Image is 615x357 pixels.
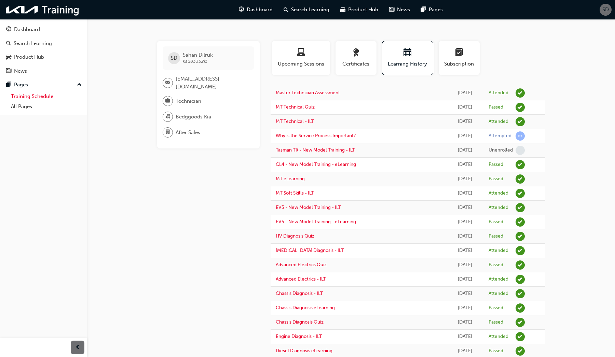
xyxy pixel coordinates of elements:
[452,232,478,240] div: Thu Sep 26 2024 16:32:41 GMT+1000 (Australian Eastern Standard Time)
[489,190,508,197] div: Attended
[3,3,82,17] a: kia-training
[165,112,170,121] span: organisation-icon
[489,290,508,297] div: Attended
[276,104,315,110] a: MT Technical Quiz
[516,346,525,356] span: learningRecordVerb_PASS-icon
[176,75,249,90] span: [EMAIL_ADDRESS][DOMAIN_NAME]
[348,6,378,14] span: Product Hub
[415,3,448,17] a: pages-iconPages
[171,54,177,62] span: SD
[165,78,170,87] span: email-icon
[516,117,525,126] span: learningRecordVerb_ATTEND-icon
[489,319,503,326] div: Passed
[276,333,322,339] a: Engine Diagnosis - ILT
[489,204,508,211] div: Attended
[452,333,478,341] div: Thu Sep 14 2023 16:11:24 GMT+1000 (Australian Eastern Standard Time)
[516,246,525,255] span: learningRecordVerb_ATTEND-icon
[3,23,84,36] a: Dashboard
[233,3,278,17] a: guage-iconDashboard
[277,60,325,68] span: Upcoming Sessions
[489,276,508,283] div: Attended
[247,6,273,14] span: Dashboard
[276,176,305,182] a: MT eLearning
[600,4,612,16] button: SD
[452,146,478,154] div: Wed Apr 16 2025 16:43:51 GMT+1000 (Australian Eastern Standard Time)
[276,118,314,124] a: MT Technical - ILT
[276,262,327,268] a: Advanced Electrics Quiz
[77,81,82,89] span: up-icon
[452,275,478,283] div: Tue Jul 16 2024 09:00:00 GMT+1000 (Australian Eastern Standard Time)
[382,41,433,75] button: Learning History
[276,247,344,253] a: [MEDICAL_DATA] Diagnosis - ILT
[276,276,326,282] a: Advanced Electrics - ILT
[8,91,84,102] a: Training Schedule
[6,41,11,47] span: search-icon
[452,318,478,326] div: Fri Nov 10 2023 11:00:00 GMT+1100 (Australian Eastern Daylight Time)
[429,6,443,14] span: Pages
[6,68,11,74] span: news-icon
[340,5,345,14] span: car-icon
[602,6,609,14] span: SD
[489,147,513,154] div: Unenrolled
[6,27,11,33] span: guage-icon
[452,218,478,226] div: Tue Jan 14 2025 21:32:06 GMT+1100 (Australian Eastern Daylight Time)
[452,304,478,312] div: Fri Nov 10 2023 11:00:00 GMT+1100 (Australian Eastern Daylight Time)
[516,88,525,98] span: learningRecordVerb_ATTEND-icon
[452,132,478,140] div: Mon Jun 16 2025 16:45:24 GMT+1000 (Australian Eastern Standard Time)
[14,81,28,89] div: Pages
[489,90,508,96] div: Attended
[387,60,428,68] span: Learning History
[14,67,27,75] div: News
[452,347,478,355] div: Thu Sep 14 2023 16:11:24 GMT+1000 (Australian Eastern Standard Time)
[276,319,324,325] a: Chassis Diagnosis Quiz
[489,176,503,182] div: Passed
[384,3,415,17] a: news-iconNews
[341,60,371,68] span: Certificates
[516,318,525,327] span: learningRecordVerb_PASS-icon
[276,190,314,196] a: MT Soft Skills - ILT
[8,101,84,112] a: All Pages
[516,260,525,270] span: learningRecordVerb_PASS-icon
[452,175,478,183] div: Sat Apr 12 2025 10:48:58 GMT+1000 (Australian Eastern Standard Time)
[397,6,410,14] span: News
[489,233,503,240] div: Passed
[516,103,525,112] span: learningRecordVerb_PASS-icon
[176,113,211,121] span: Bedggoods Kia
[352,48,360,58] span: award-icon
[516,189,525,198] span: learningRecordVerb_ATTEND-icon
[14,26,40,33] div: Dashboard
[516,289,525,298] span: learningRecordVerb_ATTEND-icon
[165,97,170,105] span: briefcase-icon
[276,147,355,153] a: Tasman TK - New Model Training - ILT
[183,52,213,58] span: Sahan Dilruk
[75,343,80,352] span: prev-icon
[3,51,84,63] a: Product Hub
[389,5,394,14] span: news-icon
[452,161,478,169] div: Sat Apr 12 2025 11:03:05 GMT+1000 (Australian Eastern Standard Time)
[3,65,84,77] a: News
[14,53,44,61] div: Product Hub
[183,58,207,64] span: kau83352i1
[452,89,478,97] div: Tue Aug 12 2025 09:00:00 GMT+1000 (Australian Eastern Standard Time)
[276,161,356,167] a: CL4 - New Model Training - eLearning
[455,48,463,58] span: learningplan-icon
[3,78,84,91] button: Pages
[489,348,503,354] div: Passed
[452,261,478,269] div: Thu Jul 18 2024 16:47:59 GMT+1000 (Australian Eastern Standard Time)
[276,290,323,296] a: Chassis Diagnosis - ILT
[489,262,503,268] div: Passed
[165,128,170,137] span: department-icon
[452,290,478,298] div: Fri Nov 10 2023 11:00:00 GMT+1100 (Australian Eastern Daylight Time)
[272,41,330,75] button: Upcoming Sessions
[276,348,332,354] a: Diesel Diagnosis eLearning
[516,303,525,313] span: learningRecordVerb_PASS-icon
[284,5,288,14] span: search-icon
[439,41,480,75] button: Subscription
[276,219,356,225] a: EV5 - New Model Training - eLearning
[452,118,478,126] div: Tue Jun 17 2025 09:00:00 GMT+1000 (Australian Eastern Standard Time)
[239,5,244,14] span: guage-icon
[3,22,84,78] button: DashboardSearch LearningProduct HubNews
[516,174,525,184] span: learningRecordVerb_PASS-icon
[291,6,329,14] span: Search Learning
[516,146,525,155] span: learningRecordVerb_NONE-icon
